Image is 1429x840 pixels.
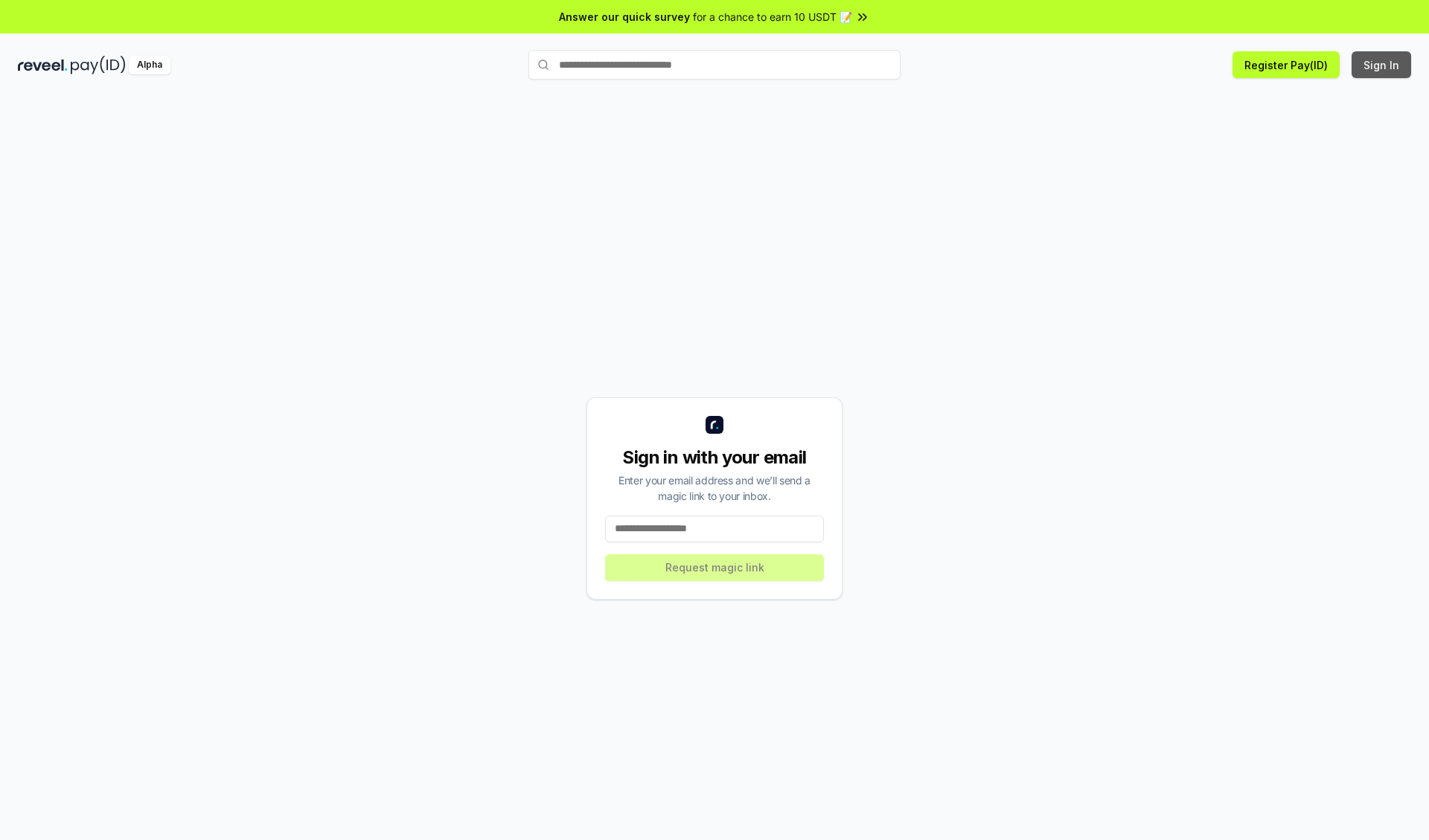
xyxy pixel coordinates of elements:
[605,472,824,504] div: Enter your email address and we’ll send a magic link to your inbox.
[605,446,824,469] div: Sign in with your email
[71,56,126,74] img: pay_id
[129,56,170,74] div: Alpha
[559,9,690,25] span: Answer our quick survey
[1233,51,1340,78] button: Register Pay(ID)
[706,416,723,434] img: logo_small
[1352,51,1411,78] button: Sign In
[693,9,852,25] span: for a chance to earn 10 USDT 📝
[18,56,68,74] img: reveel_dark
